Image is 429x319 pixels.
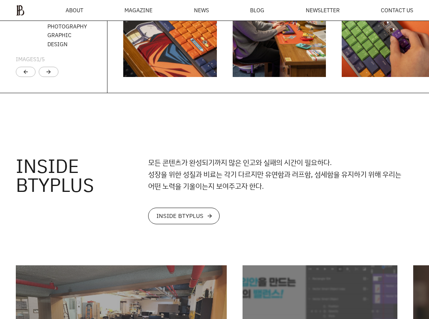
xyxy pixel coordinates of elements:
[45,69,52,75] div: arrow_forward
[381,8,413,13] a: CONTACT US
[250,8,264,13] a: BLOG
[148,208,220,224] a: INSIDE BTYPLUSarrow_forward
[16,156,148,194] h3: INSIDE BTYPLUS
[41,55,45,63] span: 5
[16,55,45,64] div: IMAGES
[36,55,45,63] span: /
[306,8,340,13] a: NEWSLETTER
[47,4,91,49] div: CONTENT PLANNING PHOTOGRAPHY GRAPHIC DESIGN
[39,67,58,77] div: Next slide
[36,55,40,63] span: 1
[16,5,24,16] img: ba379d5522eb3.png
[156,213,203,219] div: INSIDE BTYPLUS
[207,213,213,219] div: arrow_forward
[16,4,47,49] div: CONTENT
[148,156,413,192] p: 모든 콘텐츠가 완성되기까지 많은 인고와 실패의 시간이 필요하다. 성장을 위한 성질과 비료는 각기 다르지만 유연함과 러프함, 섬세함을 유지하기 위해 우리는 어떤 노력을 기울이는...
[16,67,36,77] div: Previous slide
[66,8,83,13] a: ABOUT
[194,8,209,13] a: NEWS
[23,69,29,75] div: arrow_back
[124,8,152,13] div: MAGAZINE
